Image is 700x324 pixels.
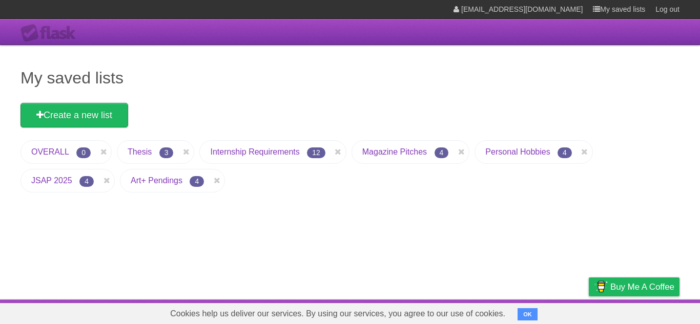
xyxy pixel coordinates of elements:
[20,24,82,42] div: Flask
[20,66,680,90] h1: My saved lists
[76,147,91,158] span: 0
[128,147,152,156] a: Thesis
[435,147,449,158] span: 4
[159,147,174,158] span: 3
[518,308,538,320] button: OK
[362,147,427,156] a: Magazine Pitches
[307,147,325,158] span: 12
[589,277,680,296] a: Buy me a coffee
[575,302,602,321] a: Privacy
[190,176,204,187] span: 4
[131,176,182,185] a: Art+ Pendings
[210,147,299,156] a: Internship Requirements
[79,176,94,187] span: 4
[452,302,474,321] a: About
[541,302,563,321] a: Terms
[485,147,550,156] a: Personal Hobbies
[31,176,72,185] a: JSAP 2025
[558,147,572,158] span: 4
[160,304,516,324] span: Cookies help us deliver our services. By using our services, you agree to our use of cookies.
[615,302,680,321] a: Suggest a feature
[610,278,674,296] span: Buy me a coffee
[31,147,69,156] a: OVERALL
[594,278,608,295] img: Buy me a coffee
[486,302,528,321] a: Developers
[20,103,128,127] a: Create a new list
